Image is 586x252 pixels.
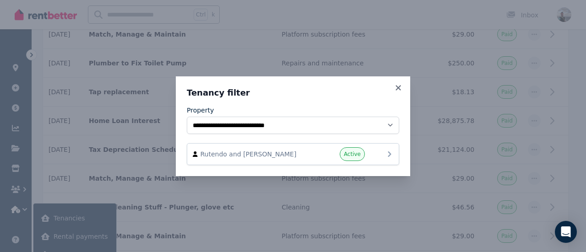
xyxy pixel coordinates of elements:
[187,87,399,98] h3: Tenancy filter
[187,143,399,165] a: Rutendo and [PERSON_NAME]Active
[187,106,214,115] label: Property
[201,150,305,159] span: Rutendo and [PERSON_NAME]
[555,221,577,243] div: Open Intercom Messenger
[344,150,361,158] span: Active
